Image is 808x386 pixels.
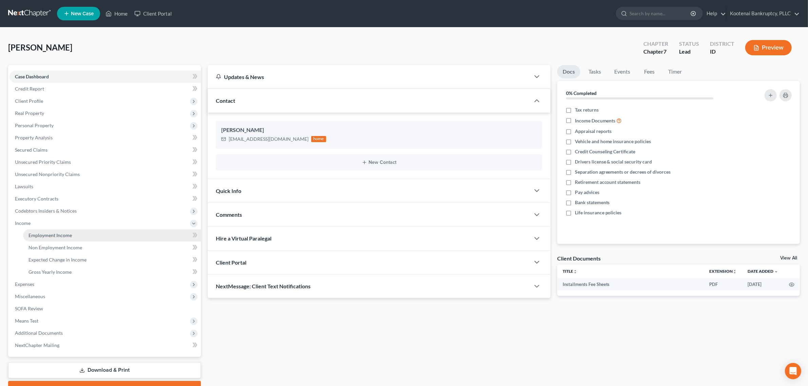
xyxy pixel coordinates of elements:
a: Credit Report [10,83,201,95]
i: unfold_more [573,270,577,274]
span: Credit Report [15,86,44,92]
a: Unsecured Nonpriority Claims [10,168,201,180]
span: Non Employment Income [29,245,82,250]
a: Unsecured Priority Claims [10,156,201,168]
span: Employment Income [29,232,72,238]
a: Fees [639,65,660,78]
span: [PERSON_NAME] [8,42,72,52]
span: Executory Contracts [15,196,58,201]
a: Secured Claims [10,144,201,156]
span: Personal Property [15,122,54,128]
div: ID [710,48,734,56]
span: Separation agreements or decrees of divorces [575,169,671,175]
span: Lawsuits [15,184,33,189]
a: Docs [557,65,580,78]
td: [DATE] [742,278,784,290]
a: Home [102,7,131,20]
span: Retirement account statements [575,179,641,186]
a: Download & Print [8,362,201,378]
span: Unsecured Priority Claims [15,159,71,165]
a: Property Analysis [10,132,201,144]
a: View All [780,256,797,260]
span: Expected Change in Income [29,257,87,263]
div: District [710,40,734,48]
span: Drivers license & social security card [575,158,652,165]
div: Status [679,40,699,48]
span: Client Portal [216,259,246,266]
input: Search by name... [630,7,692,20]
span: Codebtors Insiders & Notices [15,208,77,214]
span: Contact [216,97,235,104]
span: Secured Claims [15,147,48,153]
button: Preview [745,40,792,55]
span: Property Analysis [15,135,53,140]
span: Bank statements [575,199,610,206]
div: home [311,136,326,142]
a: Lawsuits [10,180,201,193]
a: Case Dashboard [10,71,201,83]
i: expand_more [774,270,778,274]
a: Help [703,7,726,20]
span: NextMessage: Client Text Notifications [216,283,311,289]
span: Quick Info [216,188,241,194]
span: Comments [216,211,242,218]
a: Timer [663,65,688,78]
a: Titleunfold_more [563,269,577,274]
strong: 0% Completed [566,90,597,96]
span: Life insurance policies [575,209,622,216]
td: PDF [704,278,742,290]
span: Income Documents [575,117,616,124]
div: Chapter [643,40,668,48]
a: Kootenai Bankruptcy, PLLC [727,7,800,20]
span: Income [15,220,31,226]
a: Events [609,65,636,78]
span: Expenses [15,281,34,287]
span: Credit Counseling Certificate [575,148,636,155]
span: SOFA Review [15,306,43,311]
div: [PERSON_NAME] [221,126,537,134]
i: unfold_more [733,270,737,274]
a: Tasks [583,65,606,78]
span: Gross Yearly Income [29,269,72,275]
a: SOFA Review [10,303,201,315]
button: New Contact [221,160,537,165]
span: Means Test [15,318,38,324]
span: Tax returns [575,107,599,113]
td: Installments Fee Sheets [557,278,704,290]
div: Client Documents [557,255,601,262]
div: Updates & News [216,73,522,80]
span: Additional Documents [15,330,63,336]
span: Miscellaneous [15,293,45,299]
span: Pay advices [575,189,599,196]
a: Executory Contracts [10,193,201,205]
a: Expected Change in Income [23,254,201,266]
a: Date Added expand_more [748,269,778,274]
div: Open Intercom Messenger [785,363,801,379]
span: NextChapter Mailing [15,342,59,348]
span: Client Profile [15,98,43,104]
span: Hire a Virtual Paralegal [216,235,271,242]
div: [EMAIL_ADDRESS][DOMAIN_NAME] [229,136,308,142]
a: NextChapter Mailing [10,339,201,351]
span: Vehicle and home insurance policies [575,138,651,145]
span: Unsecured Nonpriority Claims [15,171,80,177]
a: Client Portal [131,7,175,20]
a: Extensionunfold_more [709,269,737,274]
span: 7 [663,48,666,55]
div: Chapter [643,48,668,56]
a: Employment Income [23,229,201,242]
span: Real Property [15,110,44,116]
div: Lead [679,48,699,56]
span: New Case [71,11,94,16]
span: Case Dashboard [15,74,49,79]
span: Appraisal reports [575,128,612,135]
a: Gross Yearly Income [23,266,201,278]
a: Non Employment Income [23,242,201,254]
